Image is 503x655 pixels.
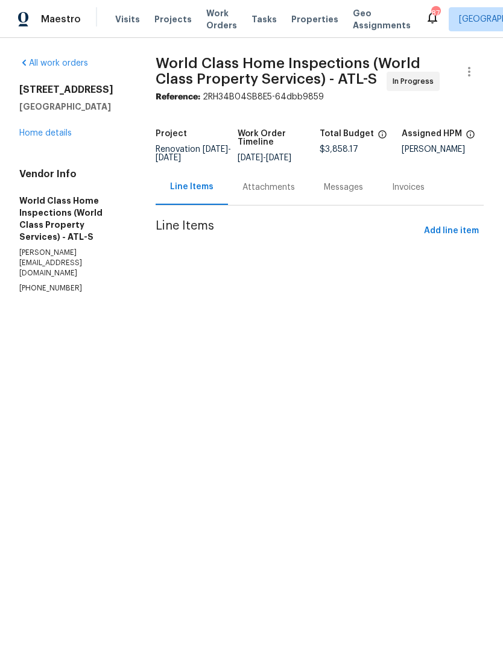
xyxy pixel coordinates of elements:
p: [PHONE_NUMBER] [19,283,127,293]
span: Visits [115,13,140,25]
button: Add line item [419,220,484,242]
span: Add line item [424,224,479,239]
h5: World Class Home Inspections (World Class Property Services) - ATL-S [19,195,127,243]
div: 2RH34B04SB8E5-64dbb9859 [156,91,484,103]
span: $3,858.17 [320,145,358,154]
a: All work orders [19,59,88,67]
a: Home details [19,129,72,137]
div: Invoices [392,181,425,193]
h5: Assigned HPM [402,130,462,138]
span: [DATE] [203,145,228,154]
span: Maestro [41,13,81,25]
h5: Project [156,130,187,138]
h2: [STREET_ADDRESS] [19,84,127,96]
span: - [238,154,291,162]
span: Work Orders [206,7,237,31]
span: Tasks [251,15,277,24]
p: [PERSON_NAME][EMAIL_ADDRESS][DOMAIN_NAME] [19,248,127,278]
h5: [GEOGRAPHIC_DATA] [19,101,127,113]
span: Projects [154,13,192,25]
span: [DATE] [266,154,291,162]
span: - [156,145,231,162]
span: The hpm assigned to this work order. [466,130,475,145]
b: Reference: [156,93,200,101]
h5: Work Order Timeline [238,130,320,146]
span: Geo Assignments [353,7,411,31]
div: [PERSON_NAME] [402,145,484,154]
span: The total cost of line items that have been proposed by Opendoor. This sum includes line items th... [378,130,387,145]
span: Line Items [156,220,419,242]
span: Renovation [156,145,231,162]
h5: Total Budget [320,130,374,138]
span: [DATE] [156,154,181,162]
span: [DATE] [238,154,263,162]
span: In Progress [393,75,438,87]
span: Properties [291,13,338,25]
h4: Vendor Info [19,168,127,180]
div: Messages [324,181,363,193]
div: Line Items [170,181,214,193]
div: Attachments [242,181,295,193]
span: World Class Home Inspections (World Class Property Services) - ATL-S [156,56,420,86]
div: 87 [431,7,440,19]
